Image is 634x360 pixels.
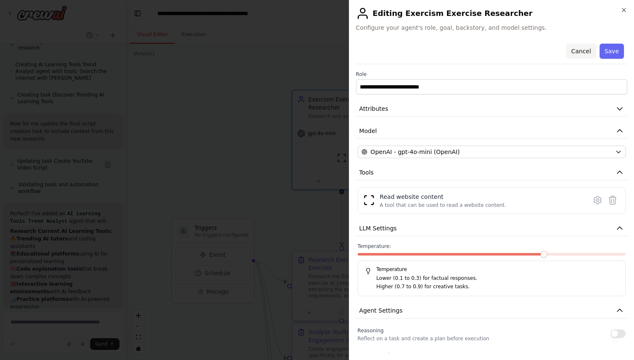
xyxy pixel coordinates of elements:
[359,104,388,113] span: Attributes
[363,194,375,206] img: ScrapeWebsiteTool
[356,123,627,139] button: Model
[377,283,618,291] p: Higher (0.7 to 0.9) for creative tasks.
[605,193,620,208] button: Delete tool
[358,352,626,359] label: Max Reasoning Attempts
[356,221,627,236] button: LLM Settings
[377,274,618,283] p: Lower (0.1 to 0.3) for factual responses.
[359,306,403,315] span: Agent Settings
[566,44,596,59] button: Cancel
[356,71,627,78] label: Role
[380,202,507,209] div: A tool that can be used to read a website content.
[365,266,618,273] h5: Temperature
[356,303,627,318] button: Agent Settings
[356,7,627,20] h2: Editing Exercism Exercise Researcher
[358,243,391,250] span: Temperature:
[590,193,605,208] button: Configure tool
[371,148,460,156] span: OpenAI - gpt-4o-mini (OpenAI)
[359,224,397,232] span: LLM Settings
[359,168,374,177] span: Tools
[358,328,384,334] span: Reasoning
[356,101,627,117] button: Attributes
[600,44,624,59] button: Save
[358,335,489,342] p: Reflect on a task and create a plan before execution
[356,23,627,32] span: Configure your agent's role, goal, backstory, and model settings.
[359,127,377,135] span: Model
[380,193,507,201] div: Read website content
[358,146,626,158] button: OpenAI - gpt-4o-mini (OpenAI)
[356,165,627,180] button: Tools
